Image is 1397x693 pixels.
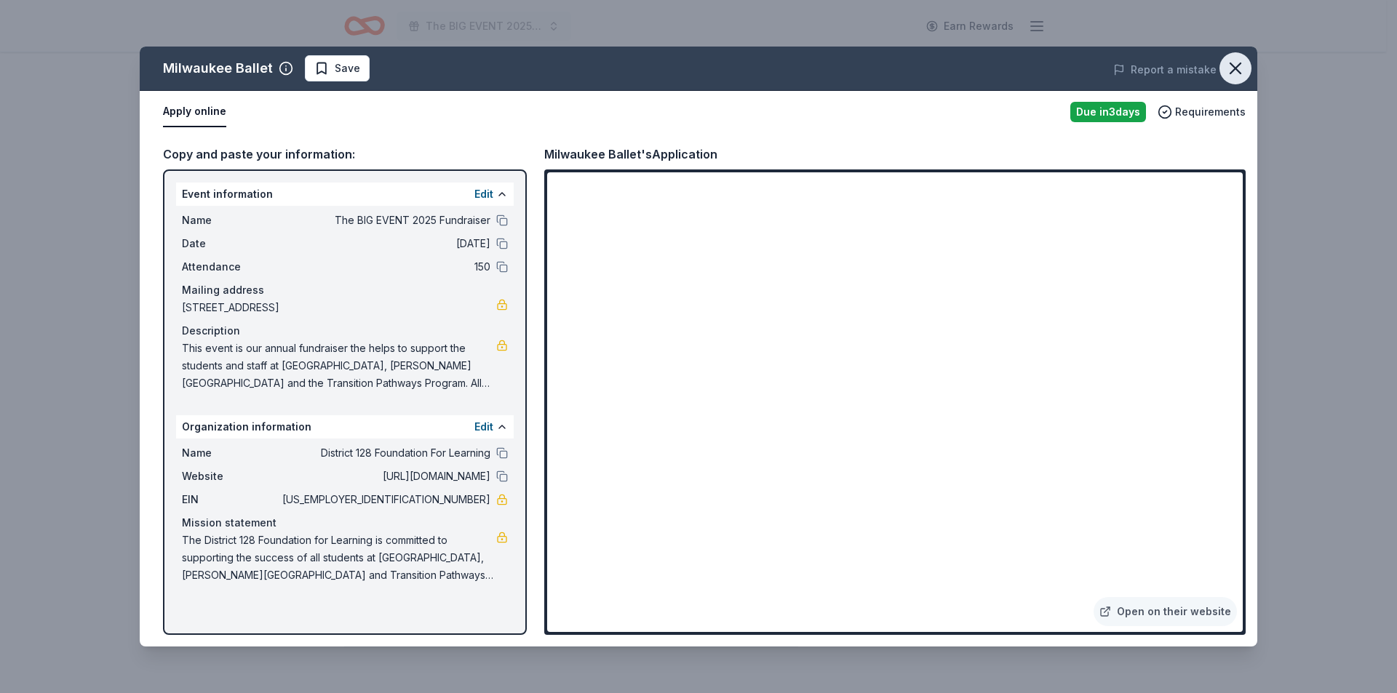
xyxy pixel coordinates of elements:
span: [DATE] [279,235,490,252]
span: Name [182,444,279,462]
span: [URL][DOMAIN_NAME] [279,468,490,485]
div: Description [182,322,508,340]
div: Mission statement [182,514,508,532]
span: District 128 Foundation For Learning [279,444,490,462]
span: Save [335,60,360,77]
div: Copy and paste your information: [163,145,527,164]
button: Edit [474,418,493,436]
div: Due in 3 days [1070,102,1146,122]
span: Website [182,468,279,485]
span: Name [182,212,279,229]
span: This event is our annual fundraiser the helps to support the students and staff at [GEOGRAPHIC_DA... [182,340,496,392]
button: Apply online [163,97,226,127]
a: Open on their website [1094,597,1237,626]
span: [US_EMPLOYER_IDENTIFICATION_NUMBER] [279,491,490,508]
span: Requirements [1175,103,1246,121]
div: Mailing address [182,281,508,299]
div: Milwaukee Ballet's Application [544,145,717,164]
div: Organization information [176,415,514,438]
button: Edit [474,185,493,203]
button: Requirements [1158,103,1246,121]
span: Date [182,235,279,252]
span: The BIG EVENT 2025 Fundraiser [279,212,490,229]
button: Report a mistake [1113,61,1217,79]
div: Milwaukee Ballet [163,57,273,80]
button: Save [305,55,370,81]
span: [STREET_ADDRESS] [182,299,496,316]
span: The District 128 Foundation for Learning is committed to supporting the success of all students a... [182,532,496,584]
div: Event information [176,183,514,206]
span: 150 [279,258,490,276]
span: EIN [182,491,279,508]
span: Attendance [182,258,279,276]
